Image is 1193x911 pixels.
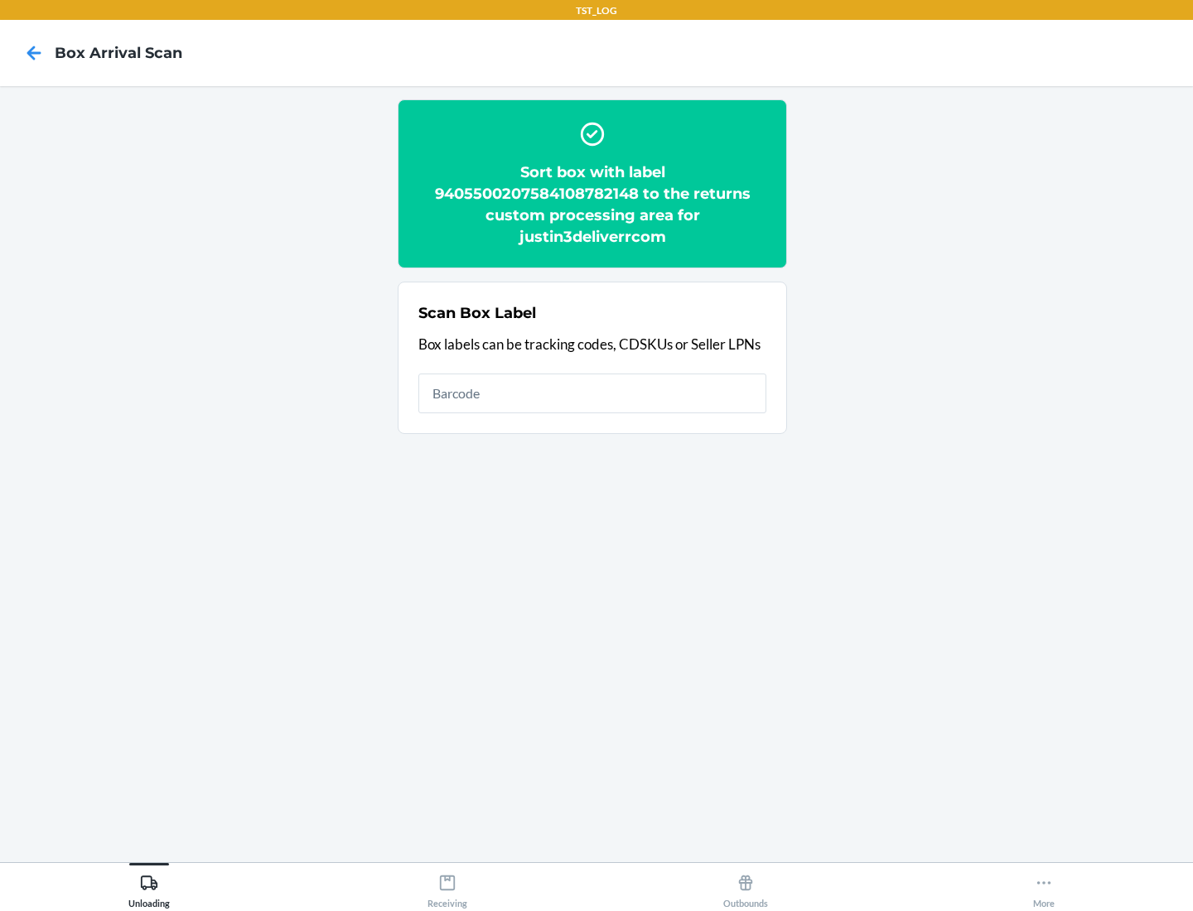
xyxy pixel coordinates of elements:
[596,863,895,909] button: Outbounds
[418,302,536,324] h2: Scan Box Label
[895,863,1193,909] button: More
[55,42,182,64] h4: Box Arrival Scan
[1033,867,1055,909] div: More
[418,374,766,413] input: Barcode
[427,867,467,909] div: Receiving
[576,3,617,18] p: TST_LOG
[418,334,766,355] p: Box labels can be tracking codes, CDSKUs or Seller LPNs
[298,863,596,909] button: Receiving
[723,867,768,909] div: Outbounds
[418,161,766,248] h2: Sort box with label 9405500207584108782148 to the returns custom processing area for justin3deliv...
[128,867,170,909] div: Unloading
